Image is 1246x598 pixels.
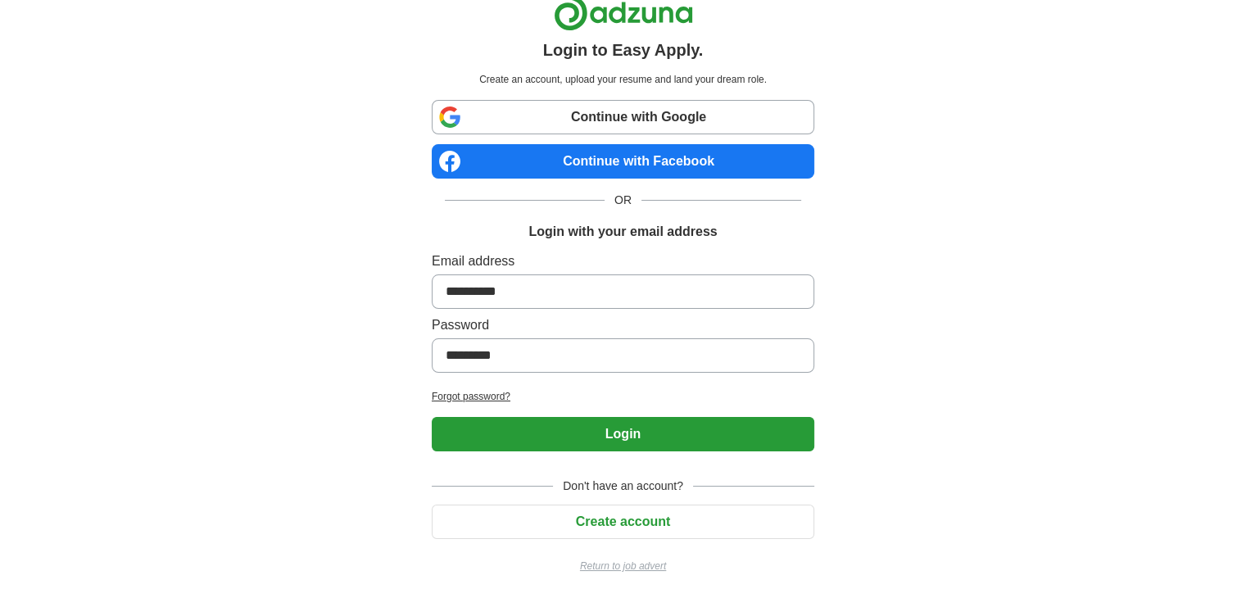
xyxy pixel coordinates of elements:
h1: Login with your email address [528,222,717,242]
span: OR [605,192,641,209]
p: Create an account, upload your resume and land your dream role. [435,72,811,87]
h1: Login to Easy Apply. [543,38,704,62]
a: Return to job advert [432,559,814,573]
a: Create account [432,514,814,528]
button: Login [432,417,814,451]
label: Email address [432,251,814,271]
span: Don't have an account? [553,478,693,495]
label: Password [432,315,814,335]
a: Forgot password? [432,389,814,404]
a: Continue with Google [432,100,814,134]
a: Continue with Facebook [432,144,814,179]
button: Create account [432,505,814,539]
